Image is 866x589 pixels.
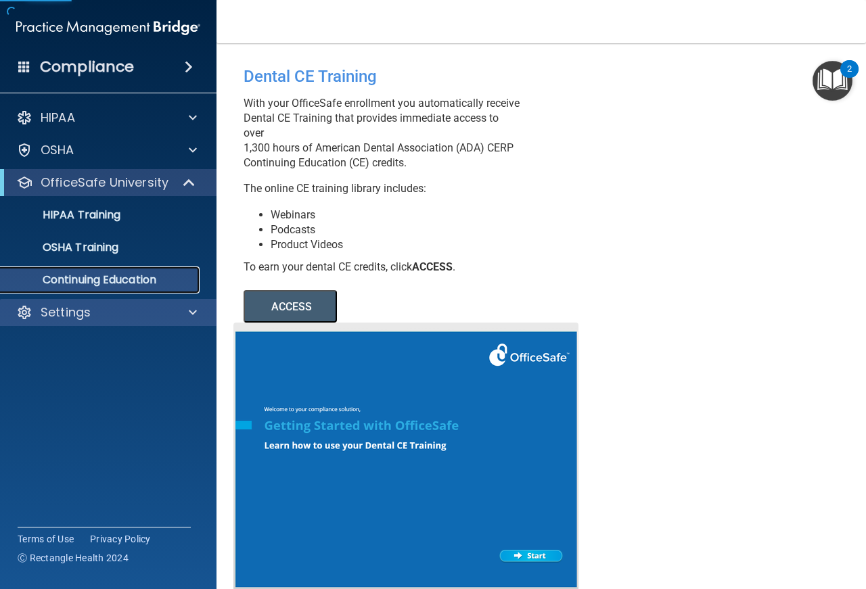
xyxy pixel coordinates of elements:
b: ACCESS [412,260,453,273]
a: Privacy Policy [90,532,151,546]
img: PMB logo [16,14,200,41]
li: Webinars [271,208,521,222]
button: Open Resource Center, 2 new notifications [813,61,852,101]
p: HIPAA [41,110,75,126]
p: Continuing Education [9,273,193,287]
a: OSHA [16,142,197,158]
a: OfficeSafe University [16,174,196,191]
div: Dental CE Training [244,57,521,96]
iframe: Drift Widget Chat Controller [632,493,850,547]
div: To earn your dental CE credits, click . [244,260,521,275]
span: Ⓒ Rectangle Health 2024 [18,551,129,565]
li: Product Videos [271,237,521,252]
h4: Compliance [40,57,134,76]
li: Podcasts [271,222,521,237]
a: Settings [16,304,197,321]
p: HIPAA Training [9,208,120,222]
p: OSHA [41,142,74,158]
a: HIPAA [16,110,197,126]
a: ACCESS [244,302,614,312]
button: ACCESS [244,290,337,323]
p: OSHA Training [9,241,118,254]
p: The online CE training library includes: [244,181,521,196]
p: Settings [41,304,91,321]
a: Terms of Use [18,532,74,546]
p: With your OfficeSafe enrollment you automatically receive Dental CE Training that provides immedi... [244,96,521,170]
div: 2 [847,69,852,87]
p: OfficeSafe University [41,174,168,191]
